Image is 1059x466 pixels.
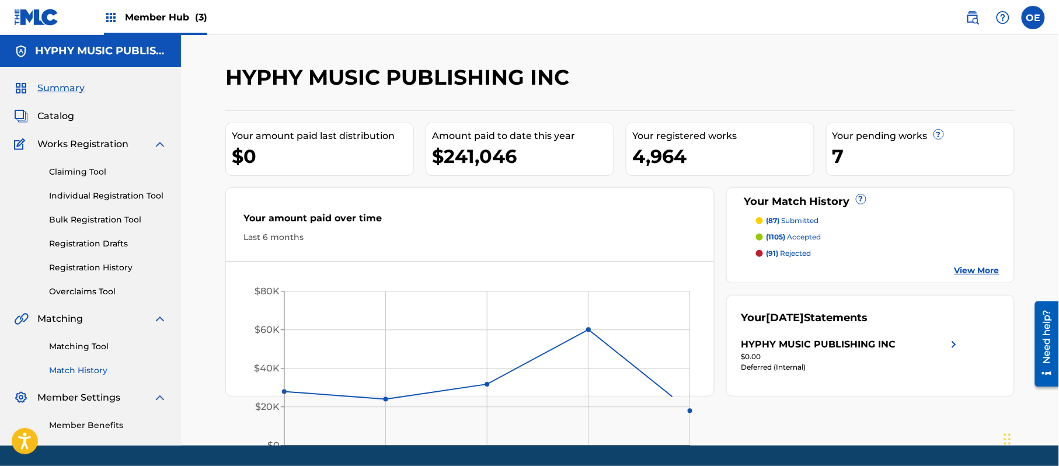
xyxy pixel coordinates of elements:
div: Drag [1004,422,1011,457]
tspan: $80K [255,286,280,297]
div: $0 [232,143,413,169]
a: Matching Tool [49,340,167,353]
div: Your registered works [632,129,814,143]
div: Your pending works [832,129,1014,143]
span: (87) [767,216,780,225]
a: (91) rejected [756,248,1000,259]
img: search [966,11,980,25]
tspan: $0 [267,440,280,451]
span: Member Hub [125,11,207,24]
h2: HYPHY MUSIC PUBLISHING INC [225,64,575,91]
iframe: Chat Widget [1001,410,1059,466]
div: Help [991,6,1015,29]
a: View More [955,265,999,277]
div: Deferred (Internal) [741,362,961,373]
span: [DATE] [767,311,804,324]
img: MLC Logo [14,9,59,26]
img: Works Registration [14,137,29,151]
span: Summary [37,81,85,95]
tspan: $60K [255,325,280,336]
img: expand [153,391,167,405]
span: Catalog [37,109,74,123]
tspan: $40K [254,363,280,374]
a: SummarySummary [14,81,85,95]
a: HYPHY MUSIC PUBLISHING INCright chevron icon$0.00Deferred (Internal) [741,338,961,373]
span: (1105) [767,232,786,241]
span: (3) [195,12,207,23]
img: Top Rightsholders [104,11,118,25]
img: expand [153,312,167,326]
span: Matching [37,312,83,326]
span: (91) [767,249,779,258]
a: Overclaims Tool [49,286,167,298]
a: Registration Drafts [49,238,167,250]
a: Public Search [961,6,984,29]
div: $241,046 [432,143,614,169]
div: Your amount paid last distribution [232,129,413,143]
div: 7 [832,143,1014,169]
span: Works Registration [37,137,128,151]
a: Member Benefits [49,419,167,432]
img: Catalog [14,109,28,123]
a: (1105) accepted [756,232,1000,242]
iframe: Resource Center [1026,297,1059,391]
a: Registration History [49,262,167,274]
span: ? [856,194,866,204]
div: Your Statements [741,310,868,326]
p: rejected [767,248,811,259]
tspan: $20K [255,402,280,413]
div: Your Match History [741,194,1000,210]
img: Accounts [14,44,28,58]
div: HYPHY MUSIC PUBLISHING INC [741,338,896,352]
div: Your amount paid over time [243,211,696,231]
img: help [996,11,1010,25]
a: Bulk Registration Tool [49,214,167,226]
a: Individual Registration Tool [49,190,167,202]
img: expand [153,137,167,151]
img: right chevron icon [947,338,961,352]
h5: HYPHY MUSIC PUBLISHING INC [35,44,167,58]
a: CatalogCatalog [14,109,74,123]
img: Summary [14,81,28,95]
img: Member Settings [14,391,28,405]
div: $0.00 [741,352,961,362]
div: User Menu [1022,6,1045,29]
p: accepted [767,232,821,242]
span: Member Settings [37,391,120,405]
p: submitted [767,215,819,226]
a: (87) submitted [756,215,1000,226]
img: Matching [14,312,29,326]
div: Amount paid to date this year [432,129,614,143]
a: Claiming Tool [49,166,167,178]
a: Match History [49,364,167,377]
div: 4,964 [632,143,814,169]
div: Last 6 months [243,231,696,244]
span: ? [934,130,943,139]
